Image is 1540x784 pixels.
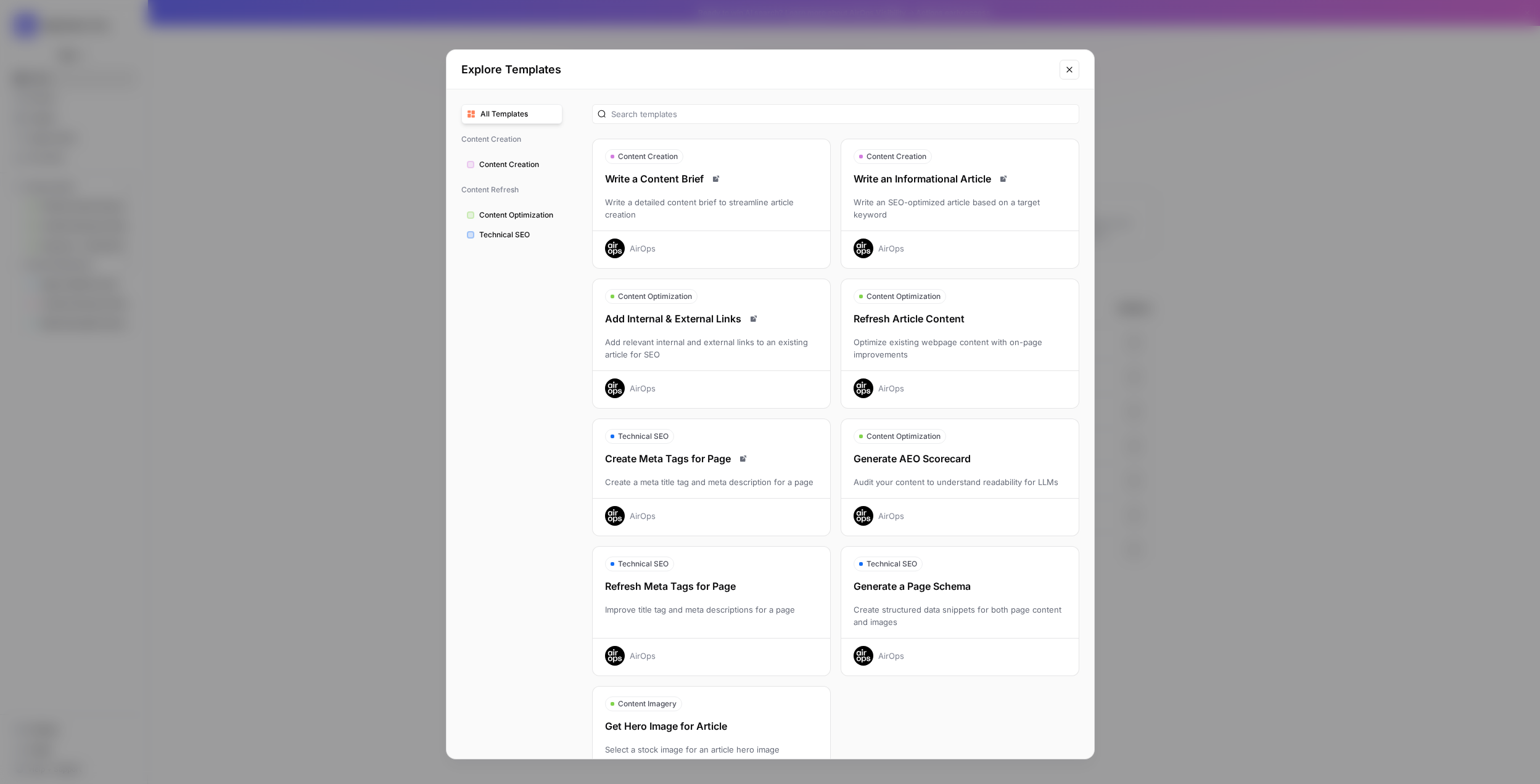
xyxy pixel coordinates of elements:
div: Get Hero Image for Article [593,719,830,733]
button: Technical SEOGenerate a Page SchemaCreate structured data snippets for both page content and imag... [841,546,1079,676]
button: All Templates [461,104,562,124]
span: Technical SEO [618,431,669,442]
div: Improve title tag and meta descriptions for a page [593,603,830,628]
a: Read docs [709,171,723,186]
button: Content Optimization [461,205,562,225]
div: AirOps [878,242,904,255]
div: AirOps [878,382,904,394]
div: Refresh Meta Tags for Page [593,579,830,594]
div: Select a stock image for an article hero image [593,743,830,756]
button: Technical SEO [461,225,562,245]
div: AirOps [630,510,656,522]
span: Content Creation [867,151,926,162]
input: Search templates [611,108,1074,120]
span: Content Creation [479,159,557,170]
div: AirOps [878,650,904,662]
div: Create a meta title tag and meta description for a page [593,476,830,488]
button: Technical SEORefresh Meta Tags for PageImprove title tag and meta descriptions for a pageAirOps [592,546,831,676]
span: Content Optimization [867,291,941,302]
span: Technical SEO [618,558,669,570]
span: Content Optimization [867,431,941,442]
span: Technical SEO [867,558,917,570]
span: Content Creation [461,129,562,150]
button: Content CreationWrite an Informational ArticleRead docsWrite an SEO-optimized article based on a ... [841,139,1079,269]
span: All Templates [480,108,557,120]
div: Write a Content Brief [593,171,830,186]
button: Content Creation [461,155,562,174]
button: Close modal [1060,60,1079,80]
span: Content Refresh [461,179,562,200]
div: Create Meta Tags for Page [593,451,830,466]
button: Content OptimizationRefresh Article ContentOptimize existing webpage content with on-page improve... [841,279,1079,409]
div: Optimize existing webpage content with on-page improvements [841,336,1079,361]
div: AirOps [630,650,656,662]
div: Add relevant internal and external links to an existing article for SEO [593,336,830,361]
div: Refresh Article Content [841,311,1079,326]
div: Create structured data snippets for both page content and images [841,603,1079,628]
span: Content Optimization [618,291,692,302]
button: Content OptimizationAdd Internal & External LinksRead docsAdd relevant internal and external link... [592,279,831,409]
div: Write a detailed content brief to streamline article creation [593,196,830,221]
div: AirOps [630,382,656,394]
a: Read docs [736,451,751,466]
span: Content Imagery [618,698,677,709]
span: Content Optimization [479,210,557,221]
a: Read docs [746,311,761,326]
button: Content OptimizationGenerate AEO ScorecardAudit your content to understand readability for LLMsAi... [841,419,1079,536]
a: Read docs [996,171,1011,186]
div: AirOps [630,242,656,255]
div: Audit your content to understand readability for LLMs [841,476,1079,488]
button: Content CreationWrite a Content BriefRead docsWrite a detailed content brief to streamline articl... [592,139,831,269]
div: Generate AEO Scorecard [841,451,1079,466]
div: Add Internal & External Links [593,311,830,326]
div: Generate a Page Schema [841,579,1079,594]
button: Technical SEOCreate Meta Tags for PageRead docsCreate a meta title tag and meta description for a... [592,419,831,536]
h2: Explore Templates [461,61,1052,78]
div: AirOps [878,510,904,522]
span: Content Creation [618,151,678,162]
span: Technical SEO [479,229,557,240]
div: Write an SEO-optimized article based on a target keyword [841,196,1079,221]
div: Write an Informational Article [841,171,1079,186]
